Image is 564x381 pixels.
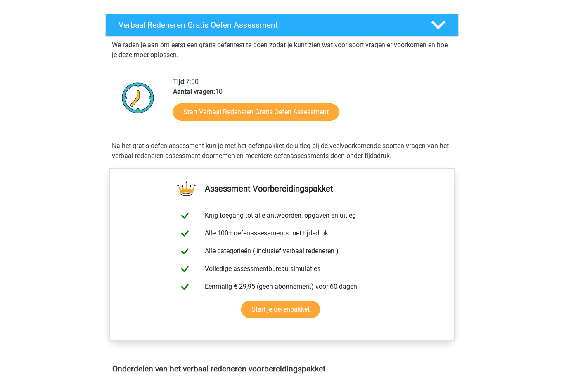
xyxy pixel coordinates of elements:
[112,364,452,374] h4: Onderdelen van het verbaal redeneren voorbereidingspakket
[102,14,462,37] a: Verbaal Redeneren Gratis Oefen Assessment
[167,77,455,131] div: 7:00 10
[117,77,159,118] img: Klok
[118,20,417,30] h4: Verbaal Redeneren Gratis Oefen Assessment
[173,103,339,121] a: Start Verbaal Redeneren Gratis Oefen Assessment
[112,40,452,60] p: We raden je aan om eerst een gratis oefentest te doen zodat je kunt zien wat voor soort vragen er...
[109,141,455,161] div: Na het gratis oefen assessment kun je met het oefenpakket de uitleg bij de veelvoorkomende soorte...
[241,301,320,318] a: Start je oefenpakket
[173,78,186,86] b: Tijd:
[173,88,215,96] b: Aantal vragen:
